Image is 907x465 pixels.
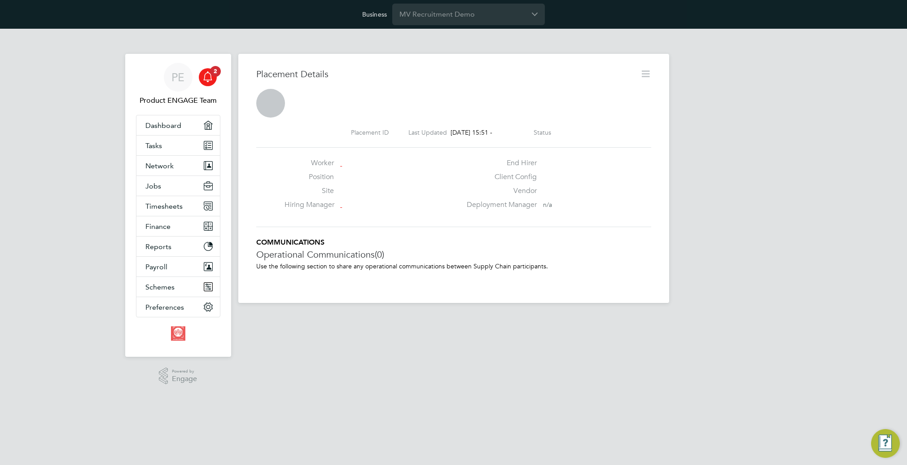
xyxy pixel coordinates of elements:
[256,238,651,247] h5: COMMUNICATIONS
[136,156,220,175] button: Network
[461,158,537,168] label: End Hirer
[285,172,334,182] label: Position
[136,196,220,216] button: Timesheets
[136,63,220,106] a: PEProduct ENGAGE Team
[136,115,220,135] a: Dashboard
[145,303,184,311] span: Preferences
[362,10,387,18] label: Business
[145,283,175,291] span: Schemes
[461,186,537,196] label: Vendor
[256,68,633,80] h3: Placement Details
[199,63,217,92] a: 2
[145,263,167,271] span: Payroll
[159,368,197,385] a: Powered byEngage
[171,71,184,83] span: PE
[136,136,220,155] a: Tasks
[351,128,389,136] label: Placement ID
[451,128,492,136] span: [DATE] 15:51 -
[285,200,334,210] label: Hiring Manager
[145,121,181,130] span: Dashboard
[172,375,197,383] span: Engage
[136,326,220,341] a: Go to home page
[256,262,651,270] p: Use the following section to share any operational communications between Supply Chain participants.
[145,242,171,251] span: Reports
[136,237,220,256] button: Reports
[145,182,161,190] span: Jobs
[534,128,551,136] label: Status
[145,202,183,211] span: Timesheets
[145,222,171,231] span: Finance
[136,297,220,317] button: Preferences
[145,141,162,150] span: Tasks
[172,368,197,375] span: Powered by
[543,201,552,209] span: n/a
[408,128,447,136] label: Last Updated
[136,216,220,236] button: Finance
[171,326,185,341] img: mvrecruitment2555-logo-retina.png
[210,66,221,77] span: 2
[461,200,537,210] label: Deployment Manager
[136,176,220,196] button: Jobs
[136,95,220,106] span: Product ENGAGE Team
[256,249,651,260] h3: Operational Communications
[145,162,174,170] span: Network
[285,158,334,168] label: Worker
[125,54,231,357] nav: Main navigation
[461,172,537,182] label: Client Config
[871,429,900,458] button: Engage Resource Center
[136,257,220,276] button: Payroll
[136,277,220,297] button: Schemes
[285,186,334,196] label: Site
[375,249,384,260] span: (0)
